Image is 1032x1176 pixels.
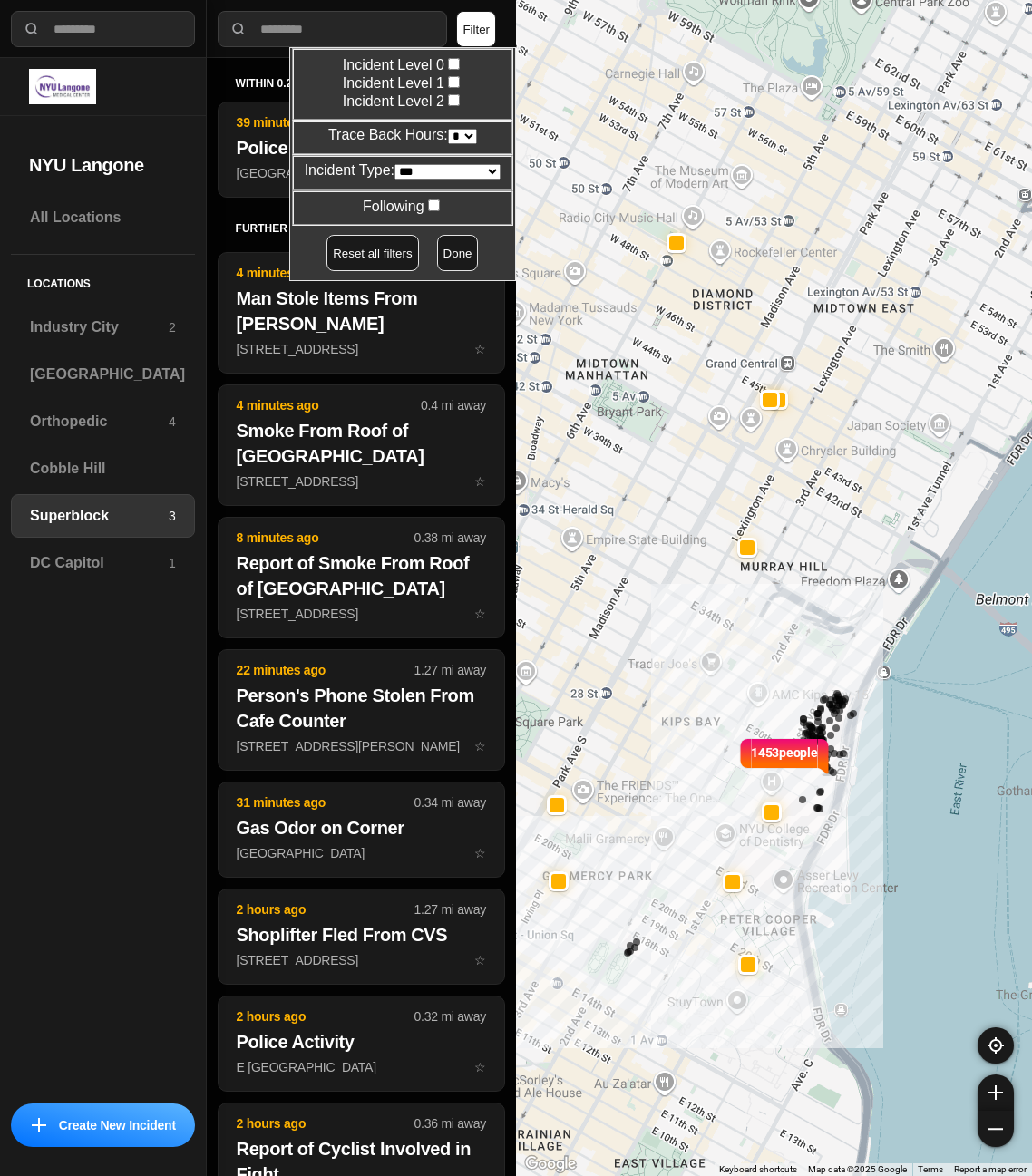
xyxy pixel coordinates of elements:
[218,165,505,180] a: 39 minutes ago0.14 mi awayPolice Activity[GEOGRAPHIC_DATA]star
[30,552,169,574] h3: DC Capitol
[521,1152,580,1176] a: Open this area in Google Maps (opens a new window)
[456,11,496,47] button: Filter
[218,889,505,985] button: 2 hours ago1.27 mi awayShoplifter Fled From CVS[STREET_ADDRESS]star
[218,517,505,638] button: 8 minutes ago0.38 mi awayReport of Smoke From Roof of [GEOGRAPHIC_DATA][STREET_ADDRESS]star
[218,252,505,374] button: 4 minutes ago0.84 mi awayMan Stole Items From [PERSON_NAME][STREET_ADDRESS]star
[448,76,460,88] input: Incident Level 1
[474,474,486,489] span: star
[326,235,418,271] button: Reset all filters
[30,364,185,385] h3: [GEOGRAPHIC_DATA]
[218,845,505,860] a: 31 minutes ago0.34 mi awayGas Odor on Corner[GEOGRAPHIC_DATA]star
[11,541,195,585] a: DC Capitol1
[218,1059,505,1074] a: 2 hours ago0.32 mi awayPolice ActivityE [GEOGRAPHIC_DATA]star
[237,661,414,679] p: 22 minutes ago
[218,606,505,621] a: 8 minutes ago0.38 mi awayReport of Smoke From Roof of [GEOGRAPHIC_DATA][STREET_ADDRESS]star
[978,1111,1014,1147] button: zoom-out
[237,1058,486,1076] p: E [GEOGRAPHIC_DATA]
[954,1164,1027,1174] a: Report a map error
[11,447,195,491] a: Cobble Hill
[414,529,486,547] p: 0.38 mi away
[236,221,441,236] h5: further away
[29,152,177,178] h2: NYU Langone
[229,20,248,38] img: search
[918,1164,943,1174] a: Terms (opens in new tab)
[237,922,486,948] h2: Shoplifter Fled From CVS
[448,129,477,144] select: Trace Back Hours:
[237,815,486,841] h2: Gas Odor on Corner
[817,736,831,776] img: notch
[237,264,414,282] p: 4 minutes ago
[237,605,486,623] p: [STREET_ADDRESS]
[237,550,486,601] h2: Report of Smoke From Roof of [GEOGRAPHIC_DATA]
[30,207,176,228] h3: All Locations
[719,1163,797,1176] button: Keyboard shortcuts
[414,900,486,918] p: 1.27 mi away
[237,529,414,547] p: 8 minutes ago
[11,255,195,306] h5: Locations
[448,94,460,106] input: Incident Level 2
[11,353,195,396] a: [GEOGRAPHIC_DATA]
[305,92,501,110] label: Incident Level 2
[218,384,505,506] button: 4 minutes ago0.4 mi awaySmoke From Roof of [GEOGRAPHIC_DATA][STREET_ADDRESS]star
[218,341,505,356] a: 4 minutes ago0.84 mi awayMan Stole Items From [PERSON_NAME][STREET_ADDRESS]star
[30,505,169,527] h3: Superblock
[237,844,486,862] p: [GEOGRAPHIC_DATA]
[988,1085,1003,1100] img: zoom-in
[11,494,195,538] a: Superblock3
[218,102,505,198] button: 39 minutes ago0.14 mi awayPolice Activity[GEOGRAPHIC_DATA]star
[237,418,486,469] h2: Smoke From Roof of [GEOGRAPHIC_DATA]
[237,286,486,336] h2: Man Stole Items From [PERSON_NAME]
[169,554,176,572] p: 1
[978,1027,1014,1064] button: recenter
[305,162,501,178] label: Incident Type:
[237,340,486,358] p: [STREET_ADDRESS]
[237,135,486,160] h2: Police Activity
[237,164,486,182] p: [GEOGRAPHIC_DATA]
[305,55,501,73] label: Incident Level 0
[737,736,751,776] img: notch
[218,738,505,753] a: 22 minutes ago1.27 mi awayPerson's Phone Stolen From Cafe Counter[STREET_ADDRESS][PERSON_NAME]star
[30,316,169,338] h3: Industry City
[218,996,505,1092] button: 2 hours ago0.32 mi awayPolice ActivityE [GEOGRAPHIC_DATA]star
[237,1007,414,1025] p: 2 hours ago
[474,739,486,753] span: star
[218,649,505,771] button: 22 minutes ago1.27 mi awayPerson's Phone Stolen From Cafe Counter[STREET_ADDRESS][PERSON_NAME]star
[474,846,486,860] span: star
[237,793,414,812] p: 31 minutes ago
[448,58,460,70] input: Incident Level 0
[521,1152,580,1176] img: Google
[237,1114,414,1132] p: 2 hours ago
[236,76,487,91] h5: within 0.25 mi
[237,472,486,491] p: [STREET_ADDRESS]
[11,1103,195,1147] button: iconCreate New Incident
[808,1164,907,1174] span: Map data ©2025 Google
[414,1007,486,1025] p: 0.32 mi away
[169,318,176,336] p: 2
[32,1118,46,1132] img: icon
[414,1114,486,1132] p: 0.36 mi away
[169,507,176,525] p: 3
[305,73,501,92] label: Incident Level 1
[751,744,818,783] p: 1453 people
[218,782,505,878] button: 31 minutes ago0.34 mi awayGas Odor on Corner[GEOGRAPHIC_DATA]star
[474,342,486,356] span: star
[437,235,479,271] button: Done
[363,199,443,214] label: Following
[23,20,41,38] img: search
[978,1074,1014,1111] button: zoom-in
[414,661,486,679] p: 1.27 mi away
[237,900,414,918] p: 2 hours ago
[428,199,440,211] input: Following
[237,1029,486,1055] h2: Police Activity
[474,1060,486,1074] span: star
[11,306,195,349] a: Industry City2
[237,396,421,414] p: 4 minutes ago
[218,952,505,967] a: 2 hours ago1.27 mi awayShoplifter Fled From CVS[STREET_ADDRESS]star
[29,69,96,104] img: logo
[30,411,169,432] h3: Orthopedic
[237,113,414,131] p: 39 minutes ago
[414,793,486,812] p: 0.34 mi away
[474,607,486,621] span: star
[218,473,505,489] a: 4 minutes ago0.4 mi awaySmoke From Roof of [GEOGRAPHIC_DATA][STREET_ADDRESS]star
